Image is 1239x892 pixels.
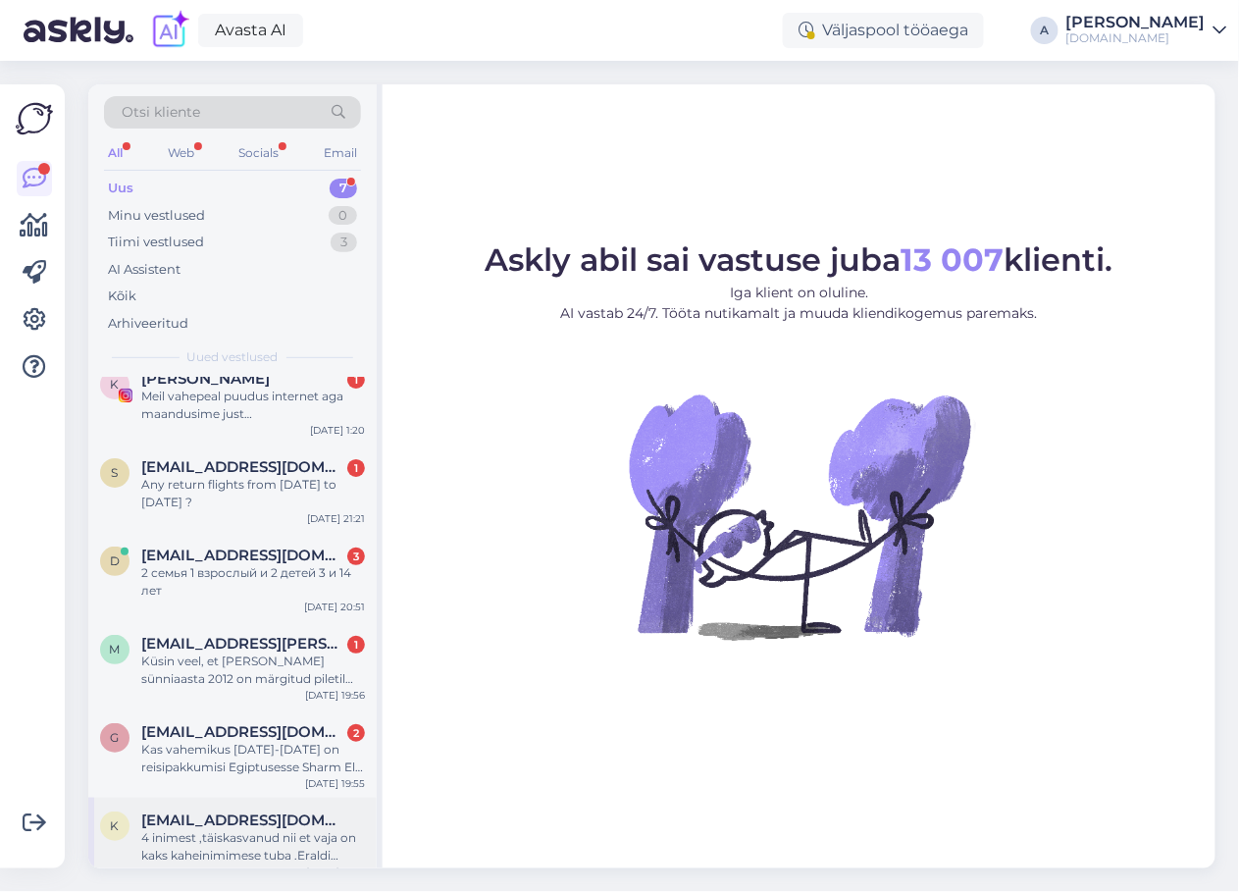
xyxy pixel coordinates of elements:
div: 0 [329,206,357,226]
div: 3 [347,548,365,565]
span: g [111,730,120,745]
a: [PERSON_NAME][DOMAIN_NAME] [1066,15,1227,46]
span: Marit.abel@mail.ee [141,635,345,653]
span: Denistsik@mail.ru [141,547,345,564]
a: Avasta AI [198,14,303,47]
div: A [1031,17,1058,44]
div: Meil vahepeal puudus internet aga maandusime just [GEOGRAPHIC_DATA]. Aitäh teile ka omalt poolt. [141,388,365,423]
span: M [110,642,121,656]
div: 2 семья 1 взрослый и 2 детей 3 и 14 лет [141,564,365,600]
span: Kaisa Ristikivi [141,370,270,388]
div: Email [320,140,361,166]
div: [DOMAIN_NAME] [1066,30,1206,46]
img: No Chat active [623,340,976,693]
span: D [110,553,120,568]
div: Küsin veel, et [PERSON_NAME] sünniaasta 2012 on märgitud piletil CHD. Kas see on korrektne? [141,653,365,688]
div: 1 [347,371,365,389]
div: [PERSON_NAME] [1066,15,1206,30]
div: Kas vahemikus [DATE]-[DATE] on reisipakkumisi Egiptusesse Sharm El Sheiki 2 inimesele, 4 või 5 tä... [141,741,365,776]
div: [DATE] 19:14 [306,865,365,879]
div: Väljaspool tööaega [783,13,984,48]
span: K [111,377,120,392]
div: Web [164,140,198,166]
div: [DATE] 20:51 [304,600,365,614]
div: 7 [330,179,357,198]
div: Kõik [108,287,136,306]
span: squidpanel@gmail.com [141,458,345,476]
div: Tiimi vestlused [108,233,204,252]
div: 1 [347,459,365,477]
div: AI Assistent [108,260,181,280]
div: All [104,140,127,166]
span: kerli@kirss.ee [141,812,345,829]
p: Iga klient on oluline. AI vastab 24/7. Tööta nutikamalt ja muuda kliendikogemus paremaks. [486,283,1113,324]
div: Uus [108,179,133,198]
div: Socials [234,140,283,166]
div: [DATE] 19:55 [305,776,365,791]
div: 2 [347,724,365,742]
div: 3 [331,233,357,252]
div: 4 inimest ,täiskasvanud nii et vaja on kaks kaheinimimese tuba .Eraldi vooditega. [141,829,365,865]
span: Otsi kliente [122,102,200,123]
span: Uued vestlused [187,348,279,366]
span: getlynpk@gmail.com [141,723,345,741]
img: explore-ai [149,10,190,51]
b: 13 007 [902,240,1005,279]
span: s [112,465,119,480]
div: 1 [347,636,365,654]
div: Arhiveeritud [108,314,188,334]
span: Askly abil sai vastuse juba klienti. [486,240,1113,279]
div: [DATE] 1:20 [310,423,365,438]
span: k [111,818,120,833]
img: Askly Logo [16,100,53,137]
div: [DATE] 19:56 [305,688,365,703]
div: Any return flights from [DATE] to [DATE] ? [141,476,365,511]
div: [DATE] 21:21 [307,511,365,526]
div: Minu vestlused [108,206,205,226]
